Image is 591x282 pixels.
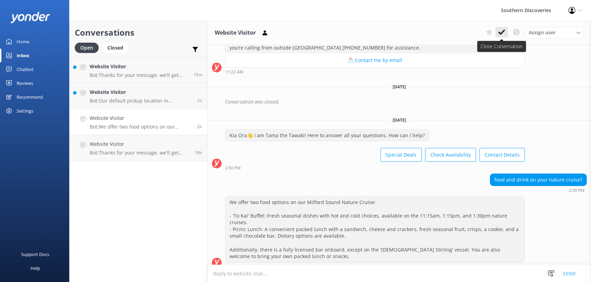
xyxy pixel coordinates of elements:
[225,165,525,170] div: Oct 07 2025 02:50pm (UTC +13:00) Pacific/Auckland
[490,188,587,193] div: Oct 07 2025 02:50pm (UTC +13:00) Pacific/Auckland
[90,88,192,96] h4: Website Visitor
[90,98,192,104] p: Bot: Our default pickup location in [GEOGRAPHIC_DATA] is [STREET_ADDRESS]. If you need to update ...
[21,247,50,261] div: Support Docs
[215,28,256,37] h3: Website Visitor
[90,150,189,156] p: Bot: Thanks for your message, we'll get back to you as soon as we can. You're also welcome to kee...
[529,29,556,36] span: Assign user
[75,26,202,39] h2: Conversations
[17,76,33,90] div: Reviews
[225,70,243,74] strong: 11:22 AM
[90,72,188,78] p: Bot: Thanks for your message, we'll get back to you as soon as we can. You're also welcome to kee...
[490,174,586,186] div: food and drink on your nature cruise?
[75,44,102,51] a: Open
[90,140,189,148] h4: Website Visitor
[569,188,584,193] strong: 2:50 PM
[197,124,202,130] span: Oct 07 2025 02:50pm (UTC +13:00) Pacific/Auckland
[225,130,429,141] div: Kia Ora👋 I am Tama the Tawaki! Here to answer all your questions. How can I help?
[102,44,132,51] a: Closed
[17,62,34,76] div: Chatbot
[225,53,525,67] button: 📩 Contact me by email
[30,261,40,275] div: Help
[425,148,476,162] button: Check Availability
[70,57,207,83] a: Website VisitorBot:Thanks for your message, we'll get back to you as soon as we can. You're also ...
[388,117,410,123] span: [DATE]
[388,84,410,90] span: [DATE]
[70,109,207,135] a: Website VisitorBot:We offer two food options on our Milford Sound Nature Cruise: - 'To Kai' Buffe...
[17,90,43,104] div: Recommend
[197,98,202,104] span: Oct 07 2025 03:07pm (UTC +13:00) Pacific/Auckland
[195,150,202,156] span: Oct 06 2025 10:13pm (UTC +13:00) Pacific/Auckland
[17,35,29,49] div: Home
[212,96,587,108] div: 2025-07-23T00:30:32.565
[102,43,128,53] div: Closed
[480,148,525,162] button: Contact Details
[225,196,525,262] div: We offer two food options on our Milford Sound Nature Cruise: - 'To Kai' Buffet: Fresh seasonal d...
[10,12,50,23] img: yonder-white-logo.png
[225,69,525,74] div: Jul 22 2025 11:22am (UTC +13:00) Pacific/Auckland
[70,83,207,109] a: Website VisitorBot:Our default pickup location in [GEOGRAPHIC_DATA] is [STREET_ADDRESS]. If you n...
[225,166,241,170] strong: 2:50 PM
[90,114,192,122] h4: Website Visitor
[525,27,584,38] div: Assign User
[90,63,188,70] h4: Website Visitor
[90,124,192,130] p: Bot: We offer two food options on our Milford Sound Nature Cruise: - 'To Kai' Buffet: Fresh seaso...
[225,96,587,108] div: Conversation was closed.
[194,72,202,78] span: Oct 07 2025 04:49pm (UTC +13:00) Pacific/Auckland
[17,104,33,118] div: Settings
[70,135,207,161] a: Website VisitorBot:Thanks for your message, we'll get back to you as soon as we can. You're also ...
[225,264,525,269] div: Oct 07 2025 02:50pm (UTC +13:00) Pacific/Auckland
[75,43,99,53] div: Open
[380,148,422,162] button: Special Deals
[17,49,29,62] div: Inbox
